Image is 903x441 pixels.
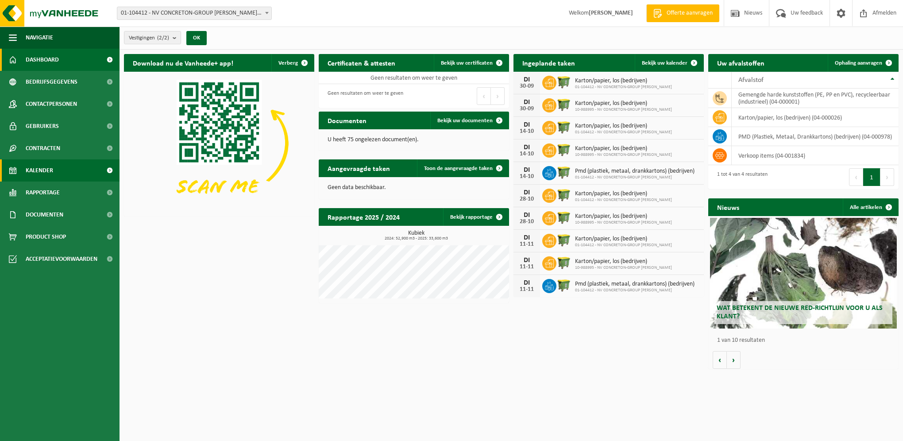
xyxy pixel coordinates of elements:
[518,234,536,241] div: DI
[518,151,536,157] div: 14-10
[319,208,409,225] h2: Rapportage 2025 / 2024
[575,107,672,112] span: 10-988995 - NV CONCRETON-GROUP [PERSON_NAME]
[880,168,894,186] button: Next
[513,54,584,71] h2: Ingeplande taken
[26,248,97,270] span: Acceptatievoorwaarden
[518,121,536,128] div: DI
[575,190,672,197] span: Karton/papier, los (bedrijven)
[434,54,508,72] a: Bekijk uw certificaten
[556,165,571,180] img: WB-1100-HPE-GN-50
[117,7,272,20] span: 01-104412 - NV CONCRETON-GROUP W.NAESSENS - SCHENDELBEKE
[26,182,60,204] span: Rapportage
[575,258,672,265] span: Karton/papier, los (bedrijven)
[26,27,53,49] span: Navigatie
[518,106,536,112] div: 30-09
[518,212,536,219] div: DI
[271,54,313,72] button: Verberg
[518,166,536,174] div: DI
[575,85,672,90] span: 01-104412 - NV CONCRETON-GROUP [PERSON_NAME]
[319,159,399,177] h2: Aangevraagde taken
[575,100,672,107] span: Karton/papier, los (bedrijven)
[727,351,741,369] button: Volgende
[124,54,242,71] h2: Download nu de Vanheede+ app!
[518,257,536,264] div: DI
[575,265,672,271] span: 10-988995 - NV CONCRETON-GROUP [PERSON_NAME]
[575,288,695,293] span: 01-104412 - NV CONCRETON-GROUP [PERSON_NAME]
[556,97,571,112] img: WB-1100-HPE-GN-51
[713,351,727,369] button: Vorige
[556,142,571,157] img: WB-1100-HPE-GN-51
[556,255,571,270] img: WB-1100-HPE-GN-51
[518,264,536,270] div: 11-11
[518,286,536,293] div: 11-11
[518,128,536,135] div: 14-10
[849,168,863,186] button: Previous
[186,31,207,45] button: OK
[575,168,695,175] span: Pmd (plastiek, metaal, drankkartons) (bedrijven)
[518,241,536,248] div: 11-11
[828,54,898,72] a: Ophaling aanvragen
[430,112,508,129] a: Bekijk uw documenten
[157,35,169,41] count: (2/2)
[518,99,536,106] div: DI
[518,279,536,286] div: DI
[26,226,66,248] span: Product Shop
[328,185,500,191] p: Geen data beschikbaar.
[556,210,571,225] img: WB-1100-HPE-GN-51
[713,167,768,187] div: 1 tot 4 van 4 resultaten
[732,108,899,127] td: karton/papier, los (bedrijven) (04-000026)
[117,7,271,19] span: 01-104412 - NV CONCRETON-GROUP W.NAESSENS - SCHENDELBEKE
[843,198,898,216] a: Alle artikelen
[717,305,883,320] span: Wat betekent de nieuwe RED-richtlijn voor u als klant?
[575,130,672,135] span: 01-104412 - NV CONCRETON-GROUP [PERSON_NAME]
[835,60,882,66] span: Ophaling aanvragen
[518,219,536,225] div: 28-10
[124,72,314,215] img: Download de VHEPlus App
[26,49,59,71] span: Dashboard
[664,9,715,18] span: Offerte aanvragen
[319,112,375,129] h2: Documenten
[424,166,493,171] span: Toon de aangevraagde taken
[319,72,509,84] td: Geen resultaten om weer te geven
[710,218,896,329] a: Wat betekent de nieuwe RED-richtlijn voor u als klant?
[26,115,59,137] span: Gebruikers
[518,76,536,83] div: DI
[26,71,77,93] span: Bedrijfsgegevens
[556,187,571,202] img: WB-1100-HPE-GN-51
[708,54,773,71] h2: Uw afvalstoffen
[323,236,509,241] span: 2024: 52,900 m3 - 2025: 33,600 m3
[646,4,719,22] a: Offerte aanvragen
[491,87,505,105] button: Next
[26,204,63,226] span: Documenten
[518,144,536,151] div: DI
[575,281,695,288] span: Pmd (plastiek, metaal, drankkartons) (bedrijven)
[518,189,536,196] div: DI
[863,168,880,186] button: 1
[575,145,672,152] span: Karton/papier, los (bedrijven)
[717,337,894,344] p: 1 van 10 resultaten
[575,175,695,180] span: 01-104412 - NV CONCRETON-GROUP [PERSON_NAME]
[708,198,748,216] h2: Nieuws
[556,120,571,135] img: WB-1100-HPE-GN-51
[441,60,493,66] span: Bekijk uw certificaten
[575,220,672,225] span: 10-988995 - NV CONCRETON-GROUP [PERSON_NAME]
[443,208,508,226] a: Bekijk rapportage
[635,54,703,72] a: Bekijk uw kalender
[417,159,508,177] a: Toon de aangevraagde taken
[575,236,672,243] span: Karton/papier, los (bedrijven)
[732,146,899,165] td: verkoop items (04-001834)
[518,196,536,202] div: 28-10
[575,152,672,158] span: 10-988995 - NV CONCRETON-GROUP [PERSON_NAME]
[575,213,672,220] span: Karton/papier, los (bedrijven)
[556,278,571,293] img: WB-1100-HPE-GN-50
[278,60,298,66] span: Verberg
[328,137,500,143] p: U heeft 75 ongelezen document(en).
[323,86,403,106] div: Geen resultaten om weer te geven
[26,137,60,159] span: Contracten
[556,74,571,89] img: WB-1100-HPE-GN-51
[518,174,536,180] div: 14-10
[477,87,491,105] button: Previous
[518,83,536,89] div: 30-09
[575,123,672,130] span: Karton/papier, los (bedrijven)
[575,77,672,85] span: Karton/papier, los (bedrijven)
